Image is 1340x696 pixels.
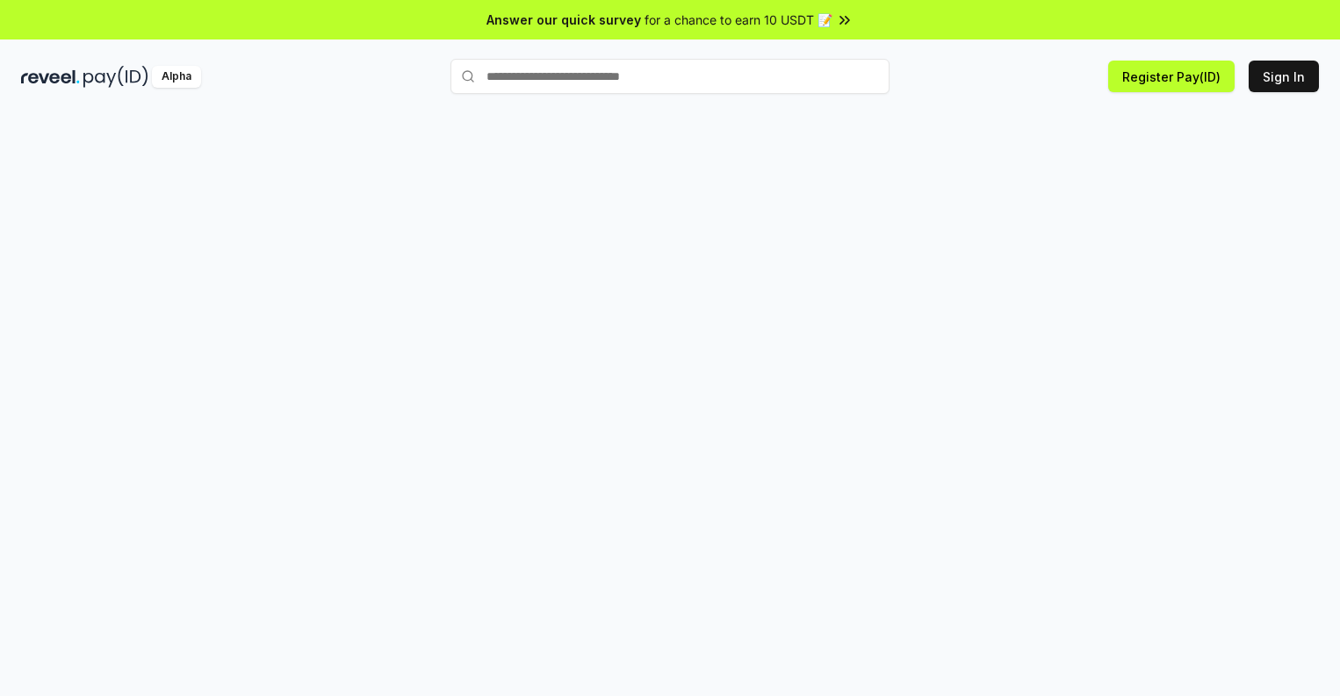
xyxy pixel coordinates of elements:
[1249,61,1319,92] button: Sign In
[21,66,80,88] img: reveel_dark
[83,66,148,88] img: pay_id
[645,11,832,29] span: for a chance to earn 10 USDT 📝
[486,11,641,29] span: Answer our quick survey
[1108,61,1235,92] button: Register Pay(ID)
[152,66,201,88] div: Alpha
